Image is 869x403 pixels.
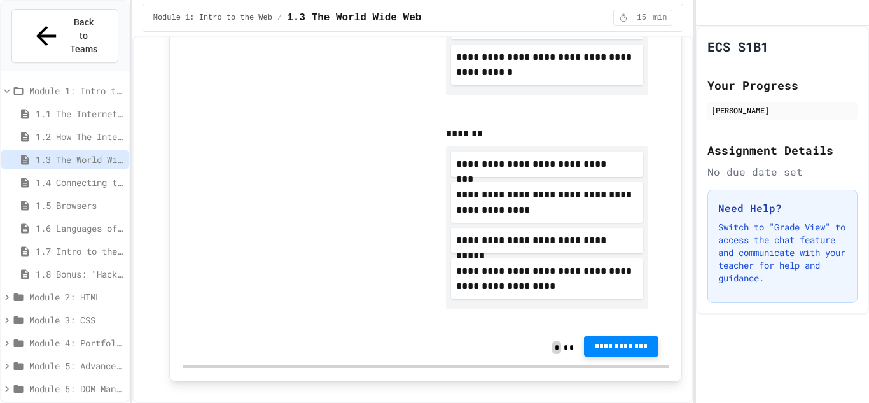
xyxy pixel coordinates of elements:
[36,107,123,120] span: 1.1 The Internet and its Impact on Society
[36,222,123,235] span: 1.6 Languages of the Web
[36,130,123,143] span: 1.2 How The Internet Works
[69,16,99,56] span: Back to Teams
[653,13,667,23] span: min
[29,313,123,327] span: Module 3: CSS
[277,13,282,23] span: /
[36,267,123,281] span: 1.8 Bonus: "Hacking" The Web
[36,244,123,258] span: 1.7 Intro to the Web Review
[29,359,123,372] span: Module 5: Advanced HTML/CSS
[29,382,123,395] span: Module 6: DOM Manipulation
[707,164,858,180] div: No due date set
[153,13,272,23] span: Module 1: Intro to the Web
[718,221,847,285] p: Switch to "Grade View" to access the chat feature and communicate with your teacher for help and ...
[707,38,768,55] h1: ECS S1B1
[711,104,854,116] div: [PERSON_NAME]
[632,13,652,23] span: 15
[287,10,421,25] span: 1.3 The World Wide Web
[36,153,123,166] span: 1.3 The World Wide Web
[36,199,123,212] span: 1.5 Browsers
[11,9,118,63] button: Back to Teams
[36,176,123,189] span: 1.4 Connecting to a Website
[29,336,123,350] span: Module 4: Portfolio
[29,84,123,97] span: Module 1: Intro to the Web
[707,141,858,159] h2: Assignment Details
[718,201,847,216] h3: Need Help?
[29,290,123,304] span: Module 2: HTML
[707,76,858,94] h2: Your Progress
